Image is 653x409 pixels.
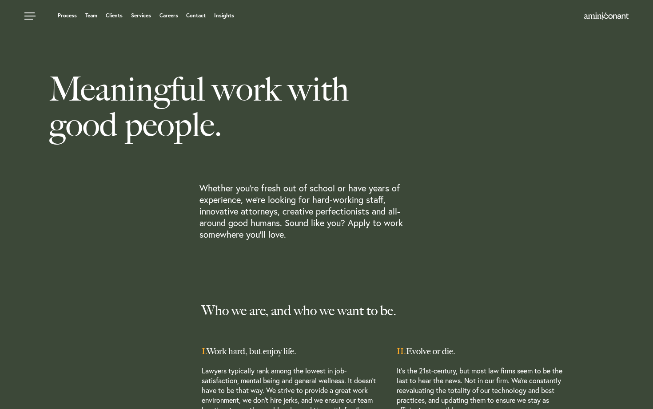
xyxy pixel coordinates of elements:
a: Home [584,13,629,20]
span: II. [397,346,406,356]
a: Team [85,13,97,18]
p: Who we are, and who we want to be. [202,303,592,319]
a: Insights [214,13,234,18]
a: Clients [106,13,123,18]
a: Careers [159,13,178,18]
a: Contact [186,13,206,18]
a: Services [131,13,151,18]
h3: Evolve or die. [397,345,592,357]
img: Amini & Conant [584,12,629,20]
p: Whether you’re fresh out of school or have years of experience, we’re looking for hard-working st... [199,182,419,240]
span: I. [202,346,207,356]
a: Process [58,13,77,18]
h3: Work hard, but enjoy life. [202,345,397,357]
